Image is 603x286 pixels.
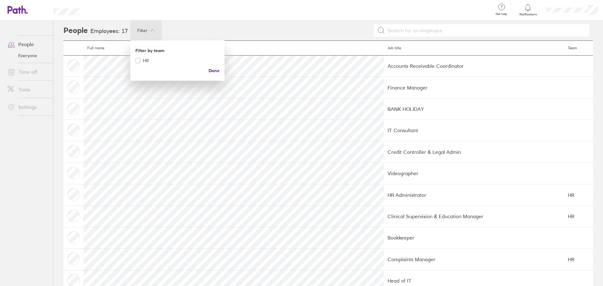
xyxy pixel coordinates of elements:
[143,58,149,63] span: HR
[491,12,512,16] span: Get help
[135,46,220,56] div: Filter by team
[518,13,538,16] span: Notifications
[518,3,538,16] a: Notifications
[209,66,220,76] button: Done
